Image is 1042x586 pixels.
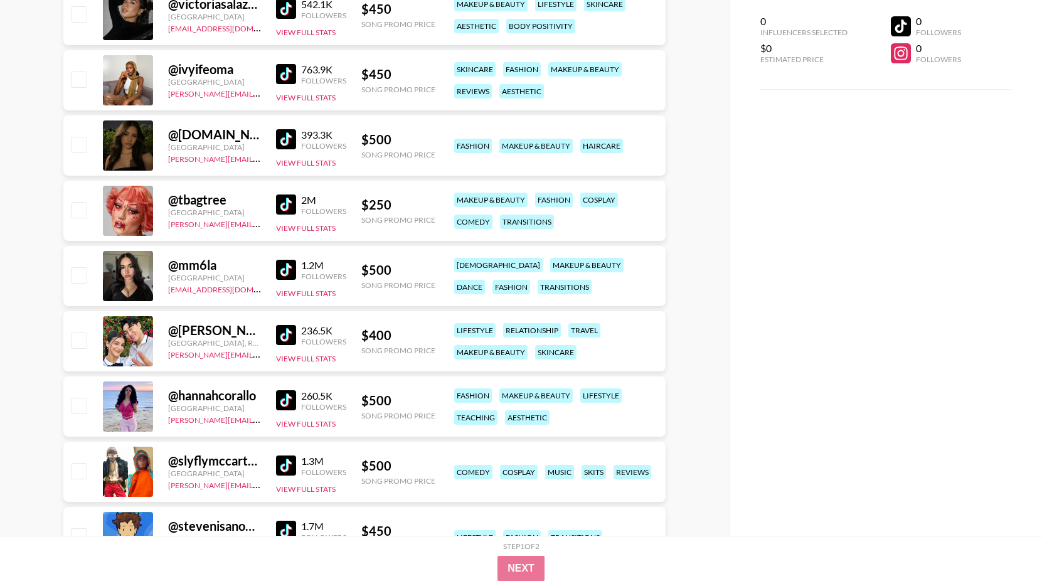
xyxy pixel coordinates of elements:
a: [EMAIL_ADDRESS][DOMAIN_NAME] [168,282,294,294]
a: [PERSON_NAME][EMAIL_ADDRESS][PERSON_NAME][PERSON_NAME][DOMAIN_NAME] [168,152,473,164]
div: makeup & beauty [550,258,624,272]
img: TikTok [276,129,296,149]
div: reviews [614,465,651,479]
div: reviews [454,84,492,99]
img: TikTok [276,521,296,541]
div: @ slyflymccartney [168,453,261,469]
iframe: Drift Widget Chat Controller [979,523,1027,571]
div: skincare [454,62,496,77]
div: travel [568,323,600,338]
div: @ stevenisanonymous [168,518,261,534]
div: 0 [916,15,961,28]
div: Followers [301,272,346,281]
div: [GEOGRAPHIC_DATA] [168,208,261,217]
div: 2M [301,194,346,206]
div: makeup & beauty [499,388,573,403]
a: [PERSON_NAME][EMAIL_ADDRESS][DOMAIN_NAME] [168,478,354,490]
a: [PERSON_NAME][EMAIL_ADDRESS][DOMAIN_NAME] [168,413,354,425]
div: Followers [301,206,346,216]
div: $ 250 [361,197,435,213]
img: TikTok [276,455,296,476]
div: transitions [538,280,592,294]
div: Followers [301,533,346,542]
div: 260.5K [301,390,346,402]
div: makeup & beauty [454,345,528,360]
div: $ 450 [361,523,435,539]
div: Song Promo Price [361,215,435,225]
div: Followers [301,402,346,412]
div: fashion [503,530,541,545]
div: fashion [454,388,492,403]
button: View Full Stats [276,223,336,233]
div: fashion [492,280,530,294]
div: 1.3M [301,455,346,467]
div: $0 [760,42,848,55]
div: Followers [301,141,346,151]
div: Song Promo Price [361,150,435,159]
div: @ [DOMAIN_NAME] [168,127,261,142]
div: fashion [454,139,492,153]
button: View Full Stats [276,289,336,298]
div: body positivity [506,19,575,33]
div: 236.5K [301,324,346,337]
div: fashion [503,62,541,77]
div: aesthetic [454,19,499,33]
div: Song Promo Price [361,85,435,94]
div: 1.7M [301,520,346,533]
div: [GEOGRAPHIC_DATA] [168,403,261,413]
div: Song Promo Price [361,411,435,420]
button: View Full Stats [276,419,336,429]
div: Followers [916,55,961,64]
div: makeup & beauty [499,139,573,153]
div: $ 400 [361,328,435,343]
div: $ 500 [361,458,435,474]
div: @ tbagtree [168,192,261,208]
div: [GEOGRAPHIC_DATA] [168,273,261,282]
div: transitions [548,530,602,545]
div: lifestyle [454,530,496,545]
div: [GEOGRAPHIC_DATA] [168,534,261,543]
img: TikTok [276,194,296,215]
img: TikTok [276,325,296,345]
div: 763.9K [301,63,346,76]
div: skincare [535,345,577,360]
div: 1.2M [301,259,346,272]
div: [GEOGRAPHIC_DATA], Republic of [168,338,261,348]
div: cosplay [500,465,538,479]
button: Next [497,556,545,581]
div: makeup & beauty [454,193,528,207]
div: $ 500 [361,132,435,147]
div: $ 450 [361,67,435,82]
div: $ 450 [361,1,435,17]
div: Song Promo Price [361,19,435,29]
div: 0 [916,42,961,55]
div: $ 500 [361,393,435,408]
div: [DEMOGRAPHIC_DATA] [454,258,543,272]
a: [PERSON_NAME][EMAIL_ADDRESS][PERSON_NAME][DOMAIN_NAME] [168,348,413,360]
div: @ [PERSON_NAME].and.[PERSON_NAME] [168,322,261,338]
div: fashion [535,193,573,207]
img: TikTok [276,390,296,410]
div: 0 [760,15,848,28]
div: @ ivyifeoma [168,61,261,77]
div: Song Promo Price [361,280,435,290]
div: haircare [580,139,623,153]
div: comedy [454,215,492,229]
button: View Full Stats [276,93,336,102]
a: [PERSON_NAME][EMAIL_ADDRESS][DOMAIN_NAME] [168,217,354,229]
div: dance [454,280,485,294]
div: transitions [500,215,554,229]
div: cosplay [580,193,618,207]
img: TikTok [276,260,296,280]
div: @ mm6la [168,257,261,273]
img: TikTok [276,64,296,84]
div: Followers [301,76,346,85]
div: [GEOGRAPHIC_DATA] [168,469,261,478]
div: Estimated Price [760,55,848,64]
button: View Full Stats [276,28,336,37]
a: [PERSON_NAME][EMAIL_ADDRESS][DOMAIN_NAME] [168,87,354,99]
div: lifestyle [580,388,622,403]
div: Followers [301,11,346,20]
div: Followers [916,28,961,37]
div: [GEOGRAPHIC_DATA] [168,12,261,21]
